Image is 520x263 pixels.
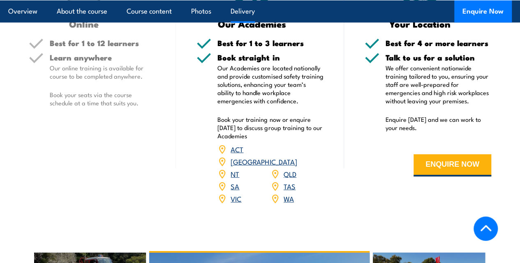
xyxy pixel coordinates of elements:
p: Book your training now or enquire [DATE] to discuss group training to our Academies [217,115,323,140]
p: Book your seats via the course schedule at a time that suits you. [50,91,155,107]
p: Enquire [DATE] and we can work to your needs. [386,115,491,132]
a: WA [284,193,294,203]
a: TAS [284,181,296,191]
a: ACT [231,144,243,154]
h5: Learn anywhere [50,54,155,61]
button: ENQUIRE NOW [414,154,491,177]
h5: Best for 4 or more learners [386,39,491,47]
h3: Online [29,19,139,28]
a: VIC [231,193,241,203]
a: SA [231,181,239,191]
h5: Best for 1 to 12 learners [50,39,155,47]
a: NT [231,169,239,179]
a: QLD [284,169,296,179]
h5: Talk to us for a solution [386,54,491,61]
p: We offer convenient nationwide training tailored to you, ensuring your staff are well-prepared fo... [386,64,491,105]
h3: Your Location [365,19,475,28]
h3: Our Academies [196,19,307,28]
h5: Best for 1 to 3 learners [217,39,323,47]
p: Our Academies are located nationally and provide customised safety training solutions, enhancing ... [217,64,323,105]
a: [GEOGRAPHIC_DATA] [231,156,297,166]
p: Our online training is available for course to be completed anywhere. [50,64,155,80]
h5: Book straight in [217,54,323,61]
